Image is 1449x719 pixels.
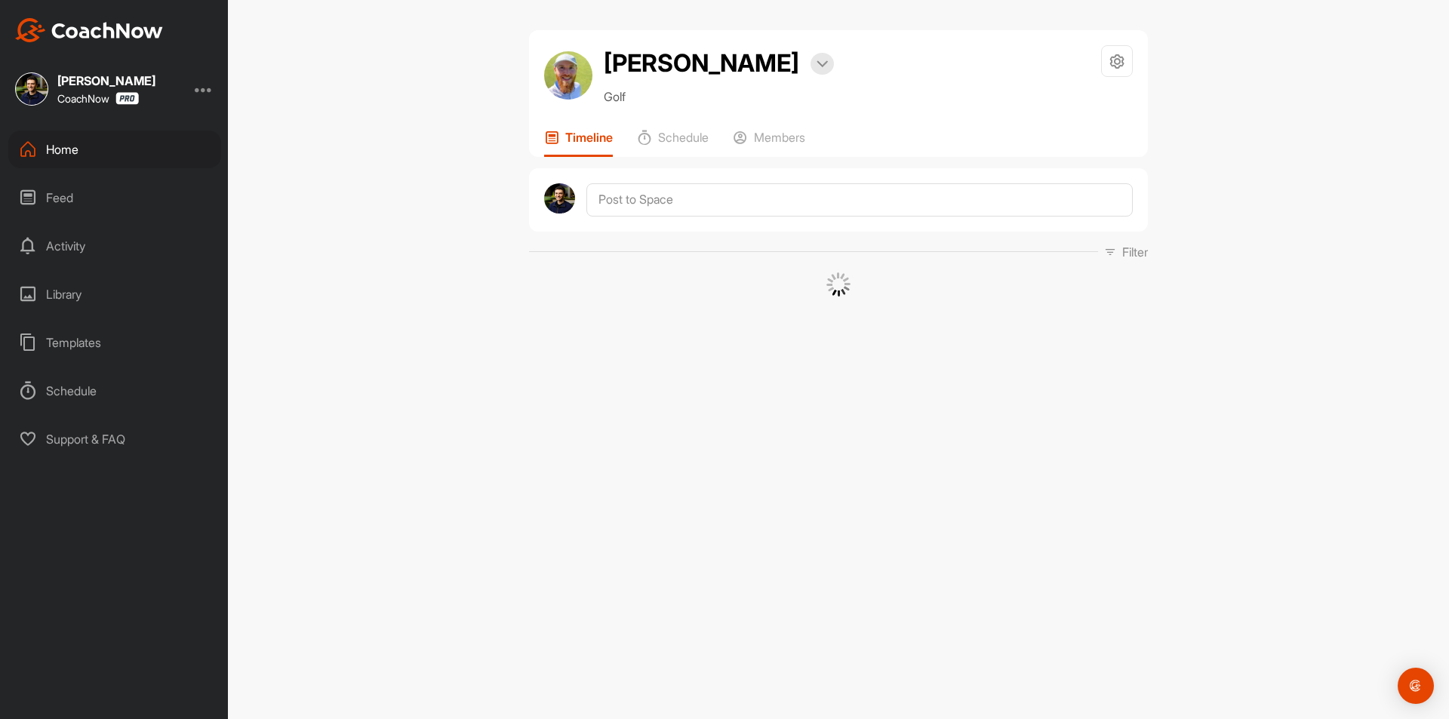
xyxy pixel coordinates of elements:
p: Golf [604,88,834,106]
img: CoachNow [15,18,163,42]
div: Open Intercom Messenger [1398,668,1434,704]
img: avatar [544,51,592,100]
img: square_49fb5734a34dfb4f485ad8bdc13d6667.jpg [15,72,48,106]
p: Schedule [658,130,709,145]
p: Timeline [565,130,613,145]
div: Schedule [8,372,221,410]
img: G6gVgL6ErOh57ABN0eRmCEwV0I4iEi4d8EwaPGI0tHgoAbU4EAHFLEQAh+QQFCgALACwIAA4AGAASAAAEbHDJSesaOCdk+8xg... [826,272,851,297]
div: Templates [8,324,221,361]
img: arrow-down [817,60,828,68]
div: Activity [8,227,221,265]
p: Filter [1122,243,1148,261]
img: CoachNow Pro [115,92,139,105]
div: CoachNow [57,92,139,105]
div: Support & FAQ [8,420,221,458]
p: Members [754,130,805,145]
div: Home [8,131,221,168]
div: [PERSON_NAME] [57,75,155,87]
h2: [PERSON_NAME] [604,45,799,81]
div: Library [8,275,221,313]
div: Feed [8,179,221,217]
img: avatar [544,183,575,214]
